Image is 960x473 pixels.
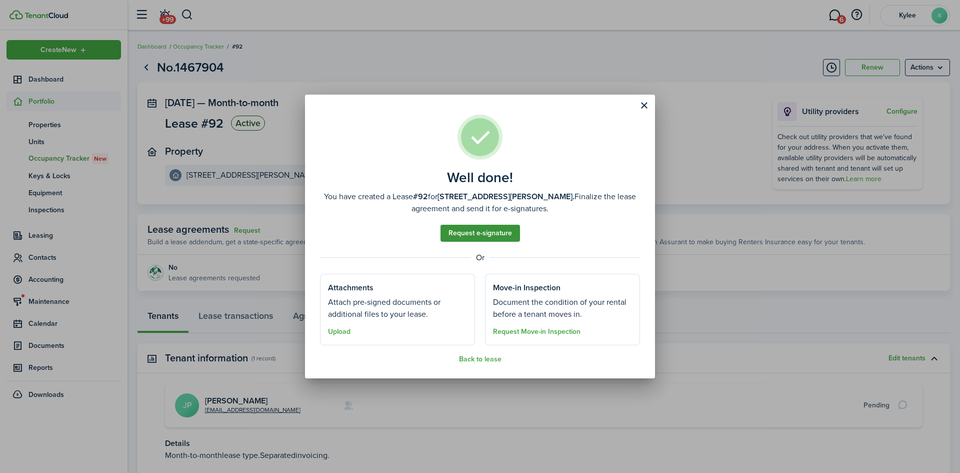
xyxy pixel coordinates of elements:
[635,97,652,114] button: Close modal
[437,191,574,202] b: [STREET_ADDRESS][PERSON_NAME].
[493,282,560,294] well-done-section-title: Move-in Inspection
[320,252,640,264] well-done-separator: Or
[447,170,513,186] well-done-title: Well done!
[328,296,467,320] well-done-section-description: Attach pre-signed documents or additional files to your lease.
[328,282,373,294] well-done-section-title: Attachments
[320,191,640,215] well-done-description: You have created a Lease for Finalize the lease agreement and send it for e-signatures.
[459,355,501,363] button: Back to lease
[493,296,632,320] well-done-section-description: Document the condition of your rental before a tenant moves in.
[493,328,580,336] button: Request Move-in Inspection
[413,191,428,202] b: #92
[328,328,350,336] button: Upload
[440,225,520,242] a: Request e-signature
